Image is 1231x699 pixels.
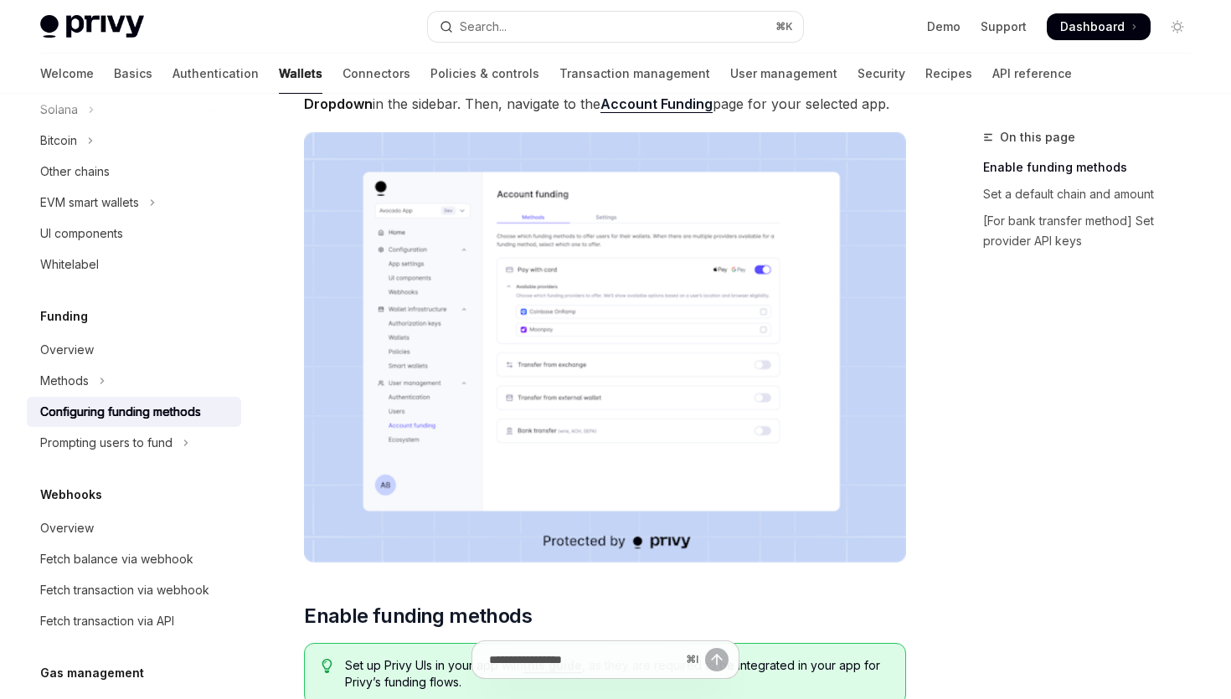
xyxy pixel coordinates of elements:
[27,397,241,427] a: Configuring funding methods
[27,428,241,458] button: Toggle Prompting users to fund section
[27,188,241,218] button: Toggle EVM smart wallets section
[27,544,241,574] a: Fetch balance via webhook
[489,641,679,678] input: Ask a question...
[40,663,144,683] h5: Gas management
[983,154,1204,181] a: Enable funding methods
[27,157,241,187] a: Other chains
[27,513,241,543] a: Overview
[343,54,410,94] a: Connectors
[40,224,123,244] div: UI components
[559,54,710,94] a: Transaction management
[1047,13,1151,40] a: Dashboard
[981,18,1027,35] a: Support
[992,54,1072,94] a: API reference
[40,371,89,391] div: Methods
[27,335,241,365] a: Overview
[114,54,152,94] a: Basics
[428,12,802,42] button: Open search
[983,181,1204,208] a: Set a default chain and amount
[40,611,174,631] div: Fetch transaction via API
[27,126,241,156] button: Toggle Bitcoin section
[304,132,906,563] img: Fundingupdate PNG
[40,485,102,505] h5: Webhooks
[27,606,241,636] a: Fetch transaction via API
[40,15,144,39] img: light logo
[460,17,507,37] div: Search...
[279,54,322,94] a: Wallets
[1000,127,1075,147] span: On this page
[40,549,193,569] div: Fetch balance via webhook
[27,249,241,280] a: Whitelabel
[40,162,110,182] div: Other chains
[40,402,201,422] div: Configuring funding methods
[27,575,241,605] a: Fetch transaction via webhook
[983,208,1204,254] a: [For bank transfer method] Set provider API keys
[40,433,173,453] div: Prompting users to fund
[27,366,241,396] button: Toggle Methods section
[40,340,94,360] div: Overview
[27,218,241,249] a: UI components
[40,254,99,275] div: Whitelabel
[40,54,94,94] a: Welcome
[40,193,139,213] div: EVM smart wallets
[730,54,837,94] a: User management
[705,648,729,671] button: Send message
[600,95,713,113] a: Account Funding
[775,20,793,33] span: ⌘ K
[927,18,961,35] a: Demo
[40,580,209,600] div: Fetch transaction via webhook
[1164,13,1191,40] button: Toggle dark mode
[925,54,972,94] a: Recipes
[40,131,77,151] div: Bitcoin
[858,54,905,94] a: Security
[173,54,259,94] a: Authentication
[40,518,94,538] div: Overview
[40,306,88,326] h5: Funding
[430,54,539,94] a: Policies & controls
[1060,18,1125,35] span: Dashboard
[304,603,532,630] span: Enable funding methods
